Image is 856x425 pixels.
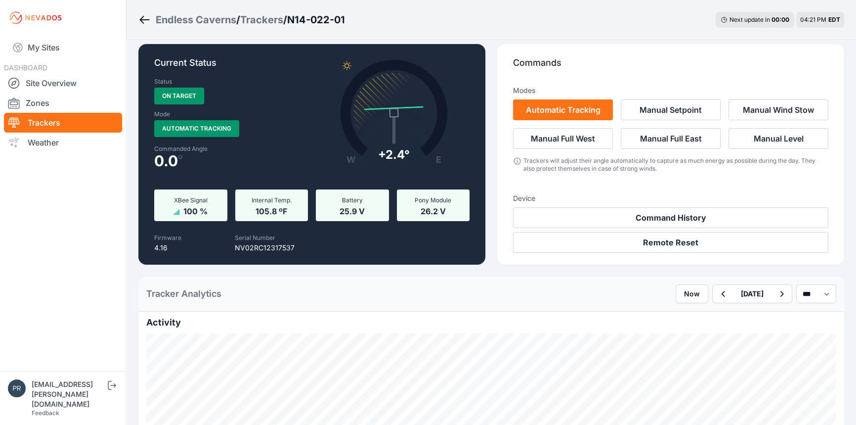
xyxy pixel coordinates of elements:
button: Remote Reset [513,232,828,253]
span: 0.0 [154,155,178,167]
button: Manual Level [728,128,828,149]
div: [EMAIL_ADDRESS][PERSON_NAME][DOMAIN_NAME] [32,379,106,409]
label: Mode [154,110,170,118]
p: 4.16 [154,243,181,253]
a: Zones [4,93,122,113]
a: Trackers [4,113,122,133]
label: Firmware [154,234,181,241]
a: My Sites [4,36,122,59]
span: XBee Signal [174,196,208,204]
nav: Breadcrumb [138,7,345,33]
a: Site Overview [4,73,122,93]
div: 00 : 00 [771,16,789,24]
div: Trackers will adjust their angle automatically to capture as much energy as possible during the d... [523,157,828,173]
button: Manual Setpoint [621,99,721,120]
span: 100 % [183,204,208,216]
p: NV02RC12317537 [235,243,295,253]
span: 26.2 V [421,204,446,216]
span: Pony Module [415,196,451,204]
button: Manual Wind Stow [728,99,828,120]
a: Feedback [32,409,59,417]
p: Commands [513,56,828,78]
div: + 2.4° [378,147,410,163]
label: Serial Number [235,234,275,241]
label: Status [154,78,172,86]
h3: N14-022-01 [287,13,345,27]
span: Automatic Tracking [154,120,239,137]
span: / [236,13,240,27]
button: Automatic Tracking [513,99,613,120]
button: Manual Full West [513,128,613,149]
a: Endless Caverns [156,13,236,27]
img: Nevados [8,10,63,26]
span: / [283,13,287,27]
h2: Activity [146,316,836,330]
button: [DATE] [733,285,771,303]
span: Internal Temp. [252,196,292,204]
label: Commanded Angle [154,145,306,153]
button: Manual Full East [621,128,721,149]
span: Next update in [729,16,770,23]
span: On Target [154,88,204,104]
img: przemyslaw.szewczyk@energix-group.com [8,379,26,397]
a: Trackers [240,13,283,27]
button: Now [676,284,708,303]
p: Current Status [154,56,470,78]
span: º [178,155,183,163]
span: DASHBOARD [4,63,47,72]
span: 25.9 V [340,204,365,216]
span: Battery [342,196,363,204]
span: 04:21 PM [800,16,826,23]
h2: Tracker Analytics [146,287,221,301]
span: EDT [828,16,840,23]
span: 105.8 ºF [256,204,287,216]
h3: Modes [513,86,535,95]
a: Weather [4,133,122,152]
h3: Device [513,193,828,203]
button: Command History [513,207,828,228]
